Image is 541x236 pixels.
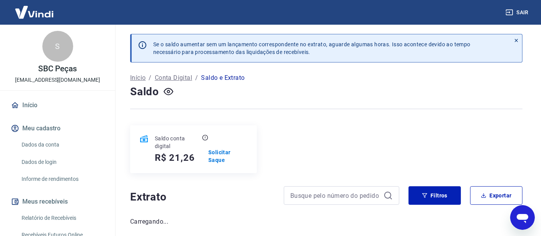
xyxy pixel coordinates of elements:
a: Dados da conta [18,137,106,153]
p: / [195,73,198,83]
a: Conta Digital [155,73,192,83]
a: Início [9,97,106,114]
p: Saldo conta digital [155,135,201,150]
a: Dados de login [18,154,106,170]
button: Filtros [409,186,461,205]
button: Meu cadastro [9,120,106,137]
a: Informe de rendimentos [18,171,106,187]
input: Busque pelo número do pedido [290,190,380,201]
h5: R$ 21,26 [155,152,194,164]
button: Sair [504,5,532,20]
img: Vindi [9,0,59,24]
a: Início [130,73,146,83]
div: S [42,31,73,62]
p: Saldo e Extrato [201,73,245,83]
h4: Extrato [130,189,275,205]
button: Meus recebíveis [9,193,106,210]
iframe: Botão para abrir a janela de mensagens [510,205,535,230]
p: Carregando... [130,217,523,226]
p: Se o saldo aumentar sem um lançamento correspondente no extrato, aguarde algumas horas. Isso acon... [153,40,471,56]
p: [EMAIL_ADDRESS][DOMAIN_NAME] [15,76,100,84]
p: / [149,73,151,83]
h4: Saldo [130,84,159,99]
p: SBC Peças [38,65,77,73]
a: Relatório de Recebíveis [18,210,106,226]
button: Exportar [470,186,523,205]
a: Solicitar Saque [208,148,248,164]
